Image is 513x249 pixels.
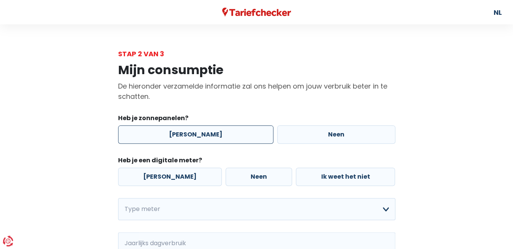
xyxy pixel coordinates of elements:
[226,168,292,186] label: Neen
[118,81,395,102] p: De hieronder verzamelde informatie zal ons helpen om jouw verbruik beter in te schatten.
[118,156,395,168] legend: Heb je een digitale meter?
[222,8,291,17] img: Tariefchecker logo
[118,63,395,77] h1: Mijn consumptie
[296,168,395,186] label: Ik weet het niet
[118,125,273,144] label: [PERSON_NAME]
[118,49,395,59] div: Stap 2 van 3
[118,114,395,125] legend: Heb je zonnepanelen?
[118,168,222,186] label: [PERSON_NAME]
[277,125,395,144] label: Neen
